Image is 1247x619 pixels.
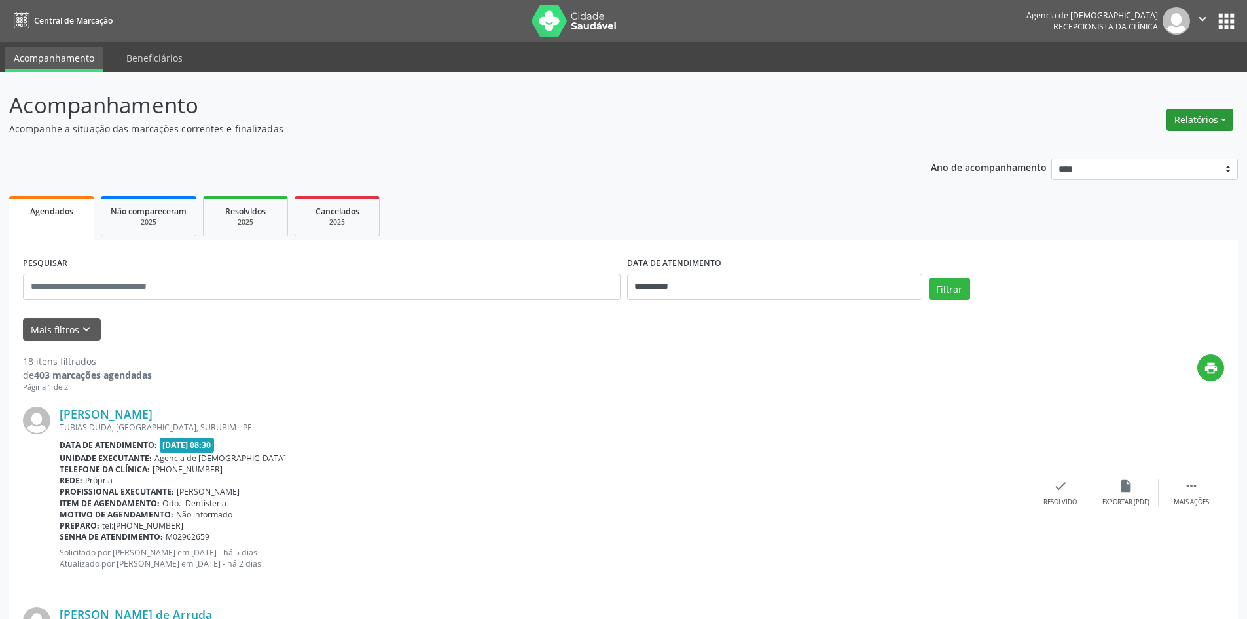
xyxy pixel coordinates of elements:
span: Não compareceram [111,206,187,217]
span: [PERSON_NAME] [177,486,240,497]
div: Exportar (PDF) [1102,498,1149,507]
span: Central de Marcação [34,15,113,26]
strong: 403 marcações agendadas [34,369,152,381]
a: Beneficiários [117,47,192,69]
span: Agencia de [DEMOGRAPHIC_DATA] [154,453,286,464]
div: Agencia de [DEMOGRAPHIC_DATA] [1026,10,1158,21]
button:  [1190,7,1215,35]
span: M02962659 [166,531,209,542]
i: print [1204,361,1218,375]
span: Não informado [176,509,232,520]
span: Própria [85,475,113,486]
span: Agendados [30,206,73,217]
span: Recepcionista da clínica [1053,21,1158,32]
button: apps [1215,10,1238,33]
p: Ano de acompanhamento [931,159,1047,175]
div: Mais ações [1174,498,1209,507]
b: Senha de atendimento: [60,531,163,542]
a: Central de Marcação [9,10,113,31]
b: Telefone da clínica: [60,464,150,475]
a: [PERSON_NAME] [60,407,153,421]
span: [PHONE_NUMBER] [153,464,223,475]
p: Solicitado por [PERSON_NAME] em [DATE] - há 5 dias Atualizado por [PERSON_NAME] em [DATE] - há 2 ... [60,547,1028,569]
div: 2025 [111,217,187,227]
b: Rede: [60,475,82,486]
b: Preparo: [60,520,99,531]
label: PESQUISAR [23,253,67,274]
span: Cancelados [316,206,359,217]
span: [DATE] 08:30 [160,438,215,453]
button: print [1197,354,1224,381]
div: Página 1 de 2 [23,382,152,393]
span: Odo.- Dentisteria [162,498,226,509]
label: DATA DE ATENDIMENTO [627,253,721,274]
div: 2025 [213,217,278,227]
b: Item de agendamento: [60,498,160,509]
i: check [1053,479,1068,493]
button: Filtrar [929,278,970,300]
span: Resolvidos [225,206,266,217]
p: Acompanhe a situação das marcações correntes e finalizadas [9,122,869,136]
div: 2025 [304,217,370,227]
i: keyboard_arrow_down [79,322,94,337]
img: img [1163,7,1190,35]
button: Relatórios [1166,109,1233,131]
b: Unidade executante: [60,453,152,464]
i: insert_drive_file [1119,479,1133,493]
p: Acompanhamento [9,89,869,122]
span: tel:[PHONE_NUMBER] [102,520,183,531]
div: Resolvido [1043,498,1077,507]
b: Profissional executante: [60,486,174,497]
div: de [23,368,152,382]
button: Mais filtroskeyboard_arrow_down [23,318,101,341]
div: TUBIAS DUDA, [GEOGRAPHIC_DATA], SURUBIM - PE [60,422,1028,433]
b: Data de atendimento: [60,440,157,451]
i:  [1195,12,1210,26]
i:  [1184,479,1199,493]
b: Motivo de agendamento: [60,509,173,520]
div: 18 itens filtrados [23,354,152,368]
a: Acompanhamento [5,47,103,72]
img: img [23,407,50,434]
